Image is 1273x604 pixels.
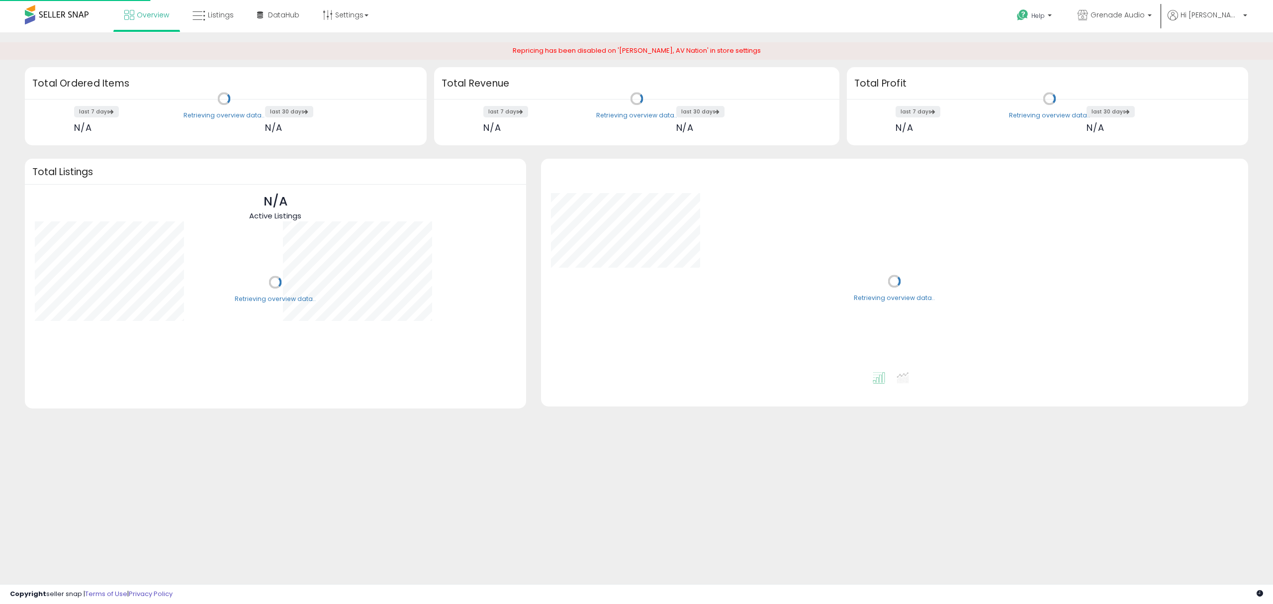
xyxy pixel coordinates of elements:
[137,10,169,20] span: Overview
[1181,10,1240,20] span: Hi [PERSON_NAME]
[513,46,761,55] span: Repricing has been disabled on '[PERSON_NAME], AV Nation' in store settings
[1031,11,1045,20] span: Help
[596,111,677,120] div: Retrieving overview data..
[1009,111,1090,120] div: Retrieving overview data..
[1009,1,1062,32] a: Help
[268,10,299,20] span: DataHub
[1091,10,1145,20] span: Grenade Audio
[1016,9,1029,21] i: Get Help
[854,294,935,302] div: Retrieving overview data..
[208,10,234,20] span: Listings
[235,295,316,303] div: Retrieving overview data..
[183,111,265,120] div: Retrieving overview data..
[1168,10,1247,32] a: Hi [PERSON_NAME]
